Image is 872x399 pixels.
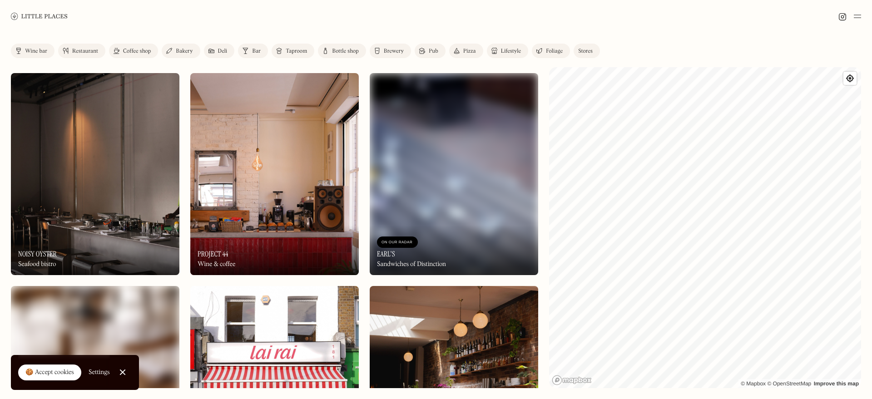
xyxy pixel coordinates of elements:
div: Bottle shop [332,49,359,54]
a: Bar [238,44,268,58]
div: Stores [578,49,593,54]
div: Restaurant [72,49,98,54]
a: Deli [204,44,235,58]
a: Noisy OysterNoisy OysterNoisy OysterSeafood bistro [11,73,179,275]
div: Coffee shop [123,49,151,54]
div: On Our Radar [381,238,413,247]
a: Close Cookie Popup [114,363,132,381]
a: Coffee shop [109,44,158,58]
a: Bakery [162,44,200,58]
div: Wine bar [25,49,47,54]
a: Improve this map [814,380,859,387]
canvas: Map [549,67,861,388]
a: 🍪 Accept cookies [18,365,81,381]
h3: Earl's [377,250,395,258]
div: Settings [89,369,110,375]
a: Restaurant [58,44,105,58]
a: Project 44Project 44Project 44Wine & coffee [190,73,359,275]
a: Settings [89,362,110,383]
div: Seafood bistro [18,261,56,268]
div: 🍪 Accept cookies [25,368,74,377]
button: Find my location [843,72,857,85]
div: Deli [218,49,228,54]
div: Pub [429,49,438,54]
img: Project 44 [190,73,359,275]
a: Pizza [449,44,483,58]
div: Wine & coffee [198,261,235,268]
a: OpenStreetMap [767,380,811,387]
img: Earl's [370,73,538,275]
div: Close Cookie Popup [122,372,123,373]
div: Taproom [286,49,307,54]
div: Lifestyle [501,49,521,54]
a: Stores [574,44,600,58]
div: Bar [252,49,261,54]
a: Brewery [370,44,411,58]
a: Mapbox [741,380,766,387]
div: Pizza [463,49,476,54]
a: Wine bar [11,44,54,58]
a: Foliage [532,44,570,58]
a: Earl'sEarl'sOn Our RadarEarl'sSandwiches of Distinction [370,73,538,275]
a: Mapbox homepage [552,375,592,385]
div: Brewery [384,49,404,54]
a: Pub [415,44,446,58]
h3: Project 44 [198,250,228,258]
a: Bottle shop [318,44,366,58]
h3: Noisy Oyster [18,250,57,258]
div: Sandwiches of Distinction [377,261,446,268]
a: Taproom [272,44,314,58]
div: Bakery [176,49,193,54]
img: Noisy Oyster [11,73,179,275]
a: Lifestyle [487,44,528,58]
div: Foliage [546,49,563,54]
